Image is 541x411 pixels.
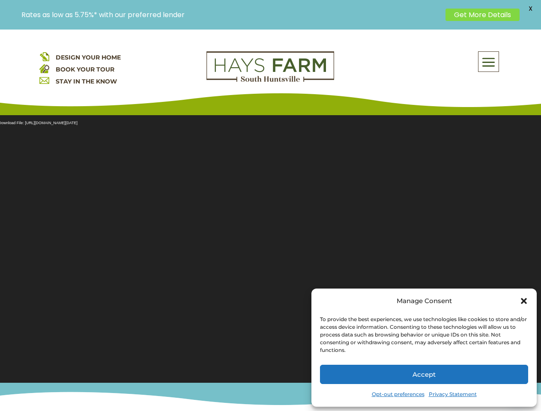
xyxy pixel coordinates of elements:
div: To provide the best experiences, we use technologies like cookies to store and/or access device i... [320,316,527,354]
a: DESIGN YOUR HOME [56,54,121,61]
a: BOOK YOUR TOUR [56,66,114,73]
p: Rates as low as 5.75%* with our preferred lender [21,11,441,19]
a: Privacy Statement [429,388,477,400]
div: Close dialog [520,297,528,305]
img: book your home tour [39,63,49,73]
a: hays farm homes huntsville development [206,76,334,84]
div: Manage Consent [397,295,452,307]
a: STAY IN THE KNOW [56,77,117,85]
span: X [524,2,537,15]
img: Logo [206,51,334,82]
a: Opt-out preferences [372,388,424,400]
a: Get More Details [445,9,520,21]
img: design your home [39,51,49,61]
button: Accept [320,365,528,384]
